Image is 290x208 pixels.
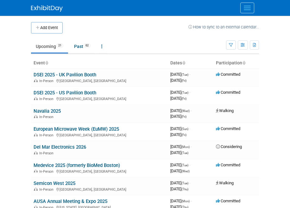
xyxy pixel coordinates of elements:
[170,150,188,155] span: [DATE]
[170,187,188,191] span: [DATE]
[39,115,55,119] span: In-Person
[34,169,165,174] div: [GEOGRAPHIC_DATA], [GEOGRAPHIC_DATA]
[34,108,61,114] a: Navalia 2025
[34,96,165,101] div: [GEOGRAPHIC_DATA], [GEOGRAPHIC_DATA]
[181,73,188,76] span: (Tue)
[170,144,192,149] span: [DATE]
[31,40,68,52] a: Upcoming21
[189,181,190,185] span: -
[182,60,185,65] a: Sort by Start Date
[170,78,186,83] span: [DATE]
[170,163,190,167] span: [DATE]
[34,97,38,100] img: In-Person Event
[216,181,234,185] span: Walking
[242,60,245,65] a: Sort by Participation Type
[216,72,240,77] span: Committed
[181,97,186,100] span: (Fri)
[189,126,190,131] span: -
[188,25,259,29] a: How to sync to an external calendar...
[34,169,38,173] img: In-Person Event
[170,72,190,77] span: [DATE]
[181,163,188,167] span: (Tue)
[216,90,240,95] span: Committed
[31,22,63,33] button: Add Event
[39,187,55,192] span: In-Person
[191,199,192,203] span: -
[39,151,55,155] span: In-Person
[69,40,95,52] a: Past62
[34,90,96,96] a: DSEI 2025 - US Pavilion Booth
[34,79,38,82] img: In-Person Event
[170,126,190,131] span: [DATE]
[34,78,165,83] div: [GEOGRAPHIC_DATA], [GEOGRAPHIC_DATA]
[31,58,168,68] th: Event
[191,108,192,113] span: -
[34,132,165,137] div: [GEOGRAPHIC_DATA], [GEOGRAPHIC_DATA]
[170,169,190,173] span: [DATE]
[34,126,119,132] a: European Microwave Week (EuMW) 2025
[170,90,190,95] span: [DATE]
[240,3,254,13] button: Menu
[34,133,38,136] img: In-Person Event
[34,181,75,186] a: Semicon West 2025
[181,127,188,131] span: (Sun)
[34,144,86,150] a: Del Mar Electronics 2026
[56,43,63,48] span: 21
[213,58,259,68] th: Participation
[39,133,55,137] span: In-Person
[34,187,38,191] img: In-Person Event
[216,144,242,149] span: Considering
[170,132,186,137] span: [DATE]
[189,90,190,95] span: -
[31,5,63,12] img: ExhibitDay
[34,199,107,204] a: AUSA Annual Meeting & Expo 2025
[170,96,186,101] span: [DATE]
[39,169,55,174] span: In-Person
[216,199,240,203] span: Committed
[216,126,240,131] span: Committed
[170,114,186,119] span: [DATE]
[168,58,213,68] th: Dates
[181,169,190,173] span: (Wed)
[216,163,240,167] span: Committed
[181,109,190,113] span: (Wed)
[181,133,186,137] span: (Fri)
[181,115,186,118] span: (Fri)
[181,151,188,155] span: (Tue)
[181,145,190,149] span: (Mon)
[170,199,192,203] span: [DATE]
[181,91,188,94] span: (Tue)
[191,144,192,149] span: -
[181,79,186,82] span: (Fri)
[181,199,190,203] span: (Mon)
[84,43,91,48] span: 62
[170,181,190,185] span: [DATE]
[216,108,234,113] span: Walking
[181,187,188,191] span: (Thu)
[45,60,48,65] a: Sort by Event Name
[34,163,120,168] a: Medevice 2025 (formerly BioMed Boston)
[34,72,96,78] a: DSEI 2025 - UK Pavilion Booth
[170,108,192,113] span: [DATE]
[181,181,188,185] span: (Tue)
[39,79,55,83] span: In-Person
[189,72,190,77] span: -
[34,187,165,192] div: [GEOGRAPHIC_DATA], [GEOGRAPHIC_DATA]
[39,97,55,101] span: In-Person
[34,151,38,154] img: In-Person Event
[34,115,38,118] img: In-Person Event
[189,163,190,167] span: -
